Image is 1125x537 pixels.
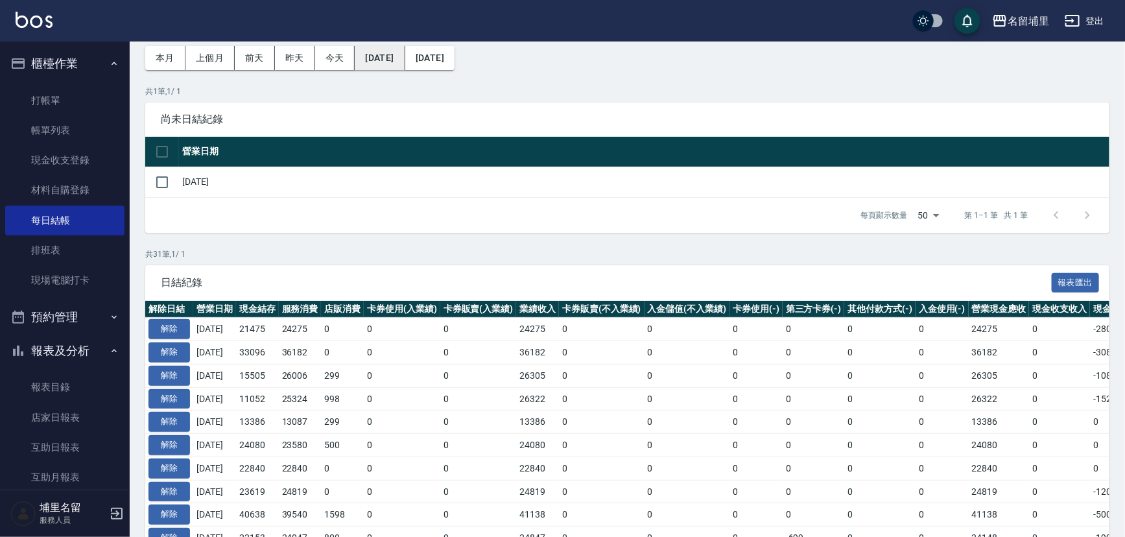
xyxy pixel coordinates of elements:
[1052,273,1100,293] button: 報表匯出
[844,480,916,503] td: 0
[916,457,969,480] td: 0
[516,301,559,318] th: 業績收入
[1029,341,1090,364] td: 0
[969,503,1030,527] td: 41138
[440,341,517,364] td: 0
[516,480,559,503] td: 24819
[148,366,190,386] button: 解除
[516,503,559,527] td: 41138
[5,433,124,462] a: 互助日報表
[516,318,559,341] td: 24275
[5,235,124,265] a: 排班表
[148,482,190,502] button: 解除
[1029,411,1090,434] td: 0
[559,503,645,527] td: 0
[148,412,190,432] button: 解除
[364,411,440,434] td: 0
[559,318,645,341] td: 0
[145,301,193,318] th: 解除日結
[148,389,190,409] button: 解除
[559,411,645,434] td: 0
[440,434,517,457] td: 0
[916,318,969,341] td: 0
[916,480,969,503] td: 0
[5,265,124,295] a: 現場電腦打卡
[729,503,783,527] td: 0
[5,334,124,368] button: 報表及分析
[236,434,279,457] td: 24080
[185,46,235,70] button: 上個月
[321,480,364,503] td: 0
[236,364,279,387] td: 15505
[321,341,364,364] td: 0
[1029,301,1090,318] th: 現金收支收入
[969,341,1030,364] td: 36182
[729,457,783,480] td: 0
[145,46,185,70] button: 本月
[1029,364,1090,387] td: 0
[364,387,440,411] td: 0
[321,503,364,527] td: 1598
[16,12,53,28] img: Logo
[236,387,279,411] td: 11052
[321,318,364,341] td: 0
[236,411,279,434] td: 13386
[729,318,783,341] td: 0
[145,248,1109,260] p: 共 31 筆, 1 / 1
[559,364,645,387] td: 0
[844,411,916,434] td: 0
[5,145,124,175] a: 現金收支登錄
[236,457,279,480] td: 22840
[279,387,322,411] td: 25324
[559,480,645,503] td: 0
[729,480,783,503] td: 0
[844,364,916,387] td: 0
[440,457,517,480] td: 0
[193,387,236,411] td: [DATE]
[729,364,783,387] td: 0
[729,341,783,364] td: 0
[279,341,322,364] td: 36182
[440,480,517,503] td: 0
[916,387,969,411] td: 0
[913,198,944,233] div: 50
[559,387,645,411] td: 0
[969,457,1030,480] td: 22840
[5,300,124,334] button: 預約管理
[1029,480,1090,503] td: 0
[40,501,106,514] h5: 埔里名留
[844,341,916,364] td: 0
[193,503,236,527] td: [DATE]
[559,301,645,318] th: 卡券販賣(不入業績)
[364,457,440,480] td: 0
[729,411,783,434] td: 0
[148,319,190,339] button: 解除
[145,86,1109,97] p: 共 1 筆, 1 / 1
[516,364,559,387] td: 26305
[844,387,916,411] td: 0
[275,46,315,70] button: 昨天
[969,364,1030,387] td: 26305
[321,364,364,387] td: 299
[193,341,236,364] td: [DATE]
[729,434,783,457] td: 0
[783,434,845,457] td: 0
[645,434,730,457] td: 0
[5,372,124,402] a: 報表目錄
[645,387,730,411] td: 0
[916,503,969,527] td: 0
[1008,13,1049,29] div: 名留埔里
[783,364,845,387] td: 0
[783,318,845,341] td: 0
[916,411,969,434] td: 0
[161,113,1094,126] span: 尚未日結紀錄
[516,434,559,457] td: 24080
[148,435,190,455] button: 解除
[783,301,845,318] th: 第三方卡券(-)
[148,505,190,525] button: 解除
[729,301,783,318] th: 卡券使用(-)
[559,457,645,480] td: 0
[148,459,190,479] button: 解除
[645,480,730,503] td: 0
[405,46,455,70] button: [DATE]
